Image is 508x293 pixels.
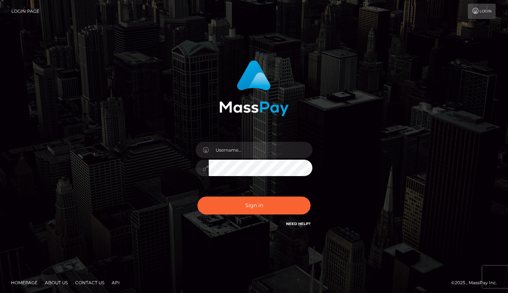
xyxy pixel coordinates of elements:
img: MassPay Login [219,60,289,116]
a: API [109,277,123,288]
a: Contact Us [72,277,107,288]
div: © 2025 , MassPay Inc. [451,279,503,287]
a: Homepage [8,277,41,288]
button: Sign in [197,197,311,214]
a: About Us [42,277,71,288]
input: Username... [209,142,312,158]
a: Login [468,4,496,19]
a: Need Help? [286,221,311,226]
a: Login Page [11,4,39,19]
